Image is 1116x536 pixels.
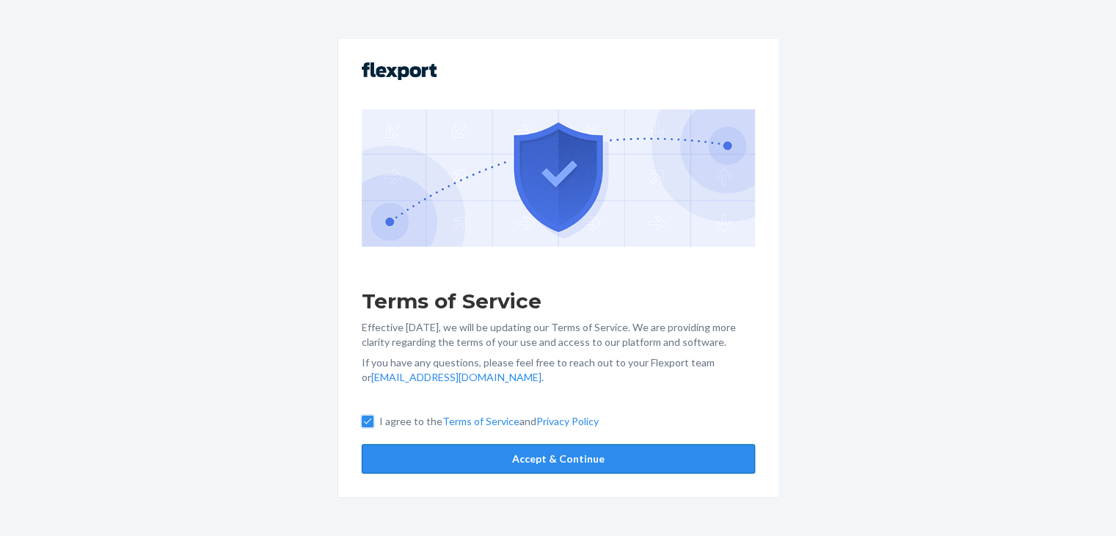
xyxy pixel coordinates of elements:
img: GDPR Compliance [362,109,755,246]
button: Accept & Continue [362,444,755,474]
p: I agree to the and [379,414,599,429]
a: Privacy Policy [536,415,599,427]
img: Flexport logo [362,62,437,80]
h1: Terms of Service [362,288,755,314]
a: Terms of Service [442,415,519,427]
a: [EMAIL_ADDRESS][DOMAIN_NAME] [371,371,541,383]
p: Effective [DATE], we will be updating our Terms of Service. We are providing more clarity regardi... [362,320,755,350]
p: If you have any questions, please feel free to reach out to your Flexport team or . [362,355,755,385]
input: I agree to theTerms of ServiceandPrivacy Policy [362,416,373,427]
